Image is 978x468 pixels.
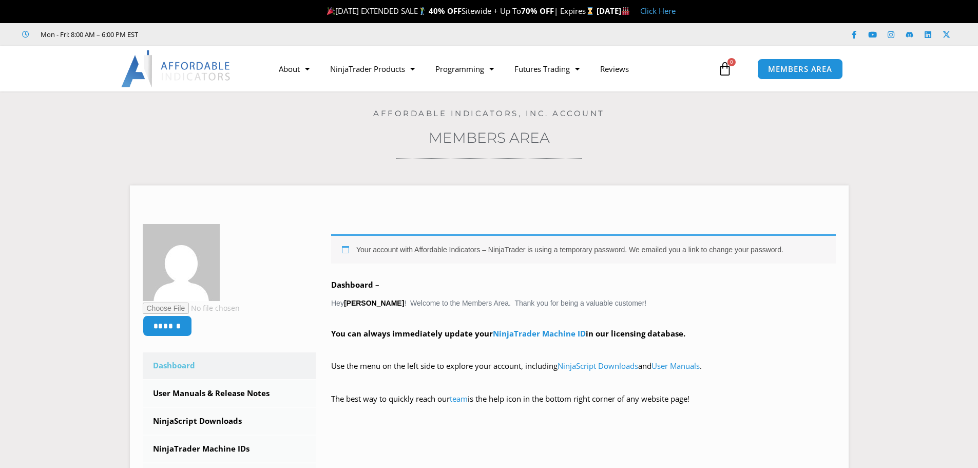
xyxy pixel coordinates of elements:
[702,54,747,84] a: 0
[143,352,316,379] a: Dashboard
[143,224,220,301] img: e7b1d3f5a65bd85c92c0747635fd4ae96758b5c065ad47789d03e3f68a3ab3e4
[590,57,639,81] a: Reviews
[504,57,590,81] a: Futures Trading
[622,7,629,15] img: 🏭
[493,328,586,339] a: NinjaTrader Machine ID
[344,299,404,307] strong: [PERSON_NAME]
[331,359,836,388] p: Use the menu on the left side to explore your account, including and .
[269,57,320,81] a: About
[324,6,597,16] span: [DATE] EXTENDED SALE Sitewide + Up To | Expires
[121,50,232,87] img: LogoAI | Affordable Indicators – NinjaTrader
[331,392,836,421] p: The best way to quickly reach our is the help icon in the bottom right corner of any website page!
[450,394,468,404] a: team
[558,361,638,371] a: NinjaScript Downloads
[373,108,605,118] a: Affordable Indicators, Inc. Account
[331,328,685,339] strong: You can always immediately update your in our licensing database.
[597,6,630,16] strong: [DATE]
[38,28,138,41] span: Mon - Fri: 8:00 AM – 6:00 PM EST
[331,234,836,420] div: Hey ! Welcome to the Members Area. Thank you for being a valuable customer!
[418,7,426,15] img: 🏌️‍♂️
[143,436,316,462] a: NinjaTrader Machine IDs
[768,65,832,73] span: MEMBERS AREA
[521,6,554,16] strong: 70% OFF
[727,58,736,66] span: 0
[429,129,550,146] a: Members Area
[143,408,316,435] a: NinjaScript Downloads
[640,6,676,16] a: Click Here
[269,57,715,81] nav: Menu
[429,6,462,16] strong: 40% OFF
[327,7,335,15] img: 🎉
[651,361,700,371] a: User Manuals
[757,59,843,80] a: MEMBERS AREA
[586,7,594,15] img: ⌛
[425,57,504,81] a: Programming
[331,234,836,264] div: Your account with Affordable Indicators – NinjaTrader is using a temporary password. We emailed y...
[331,279,379,290] b: Dashboard –
[320,57,425,81] a: NinjaTrader Products
[143,380,316,407] a: User Manuals & Release Notes
[152,29,306,40] iframe: Customer reviews powered by Trustpilot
